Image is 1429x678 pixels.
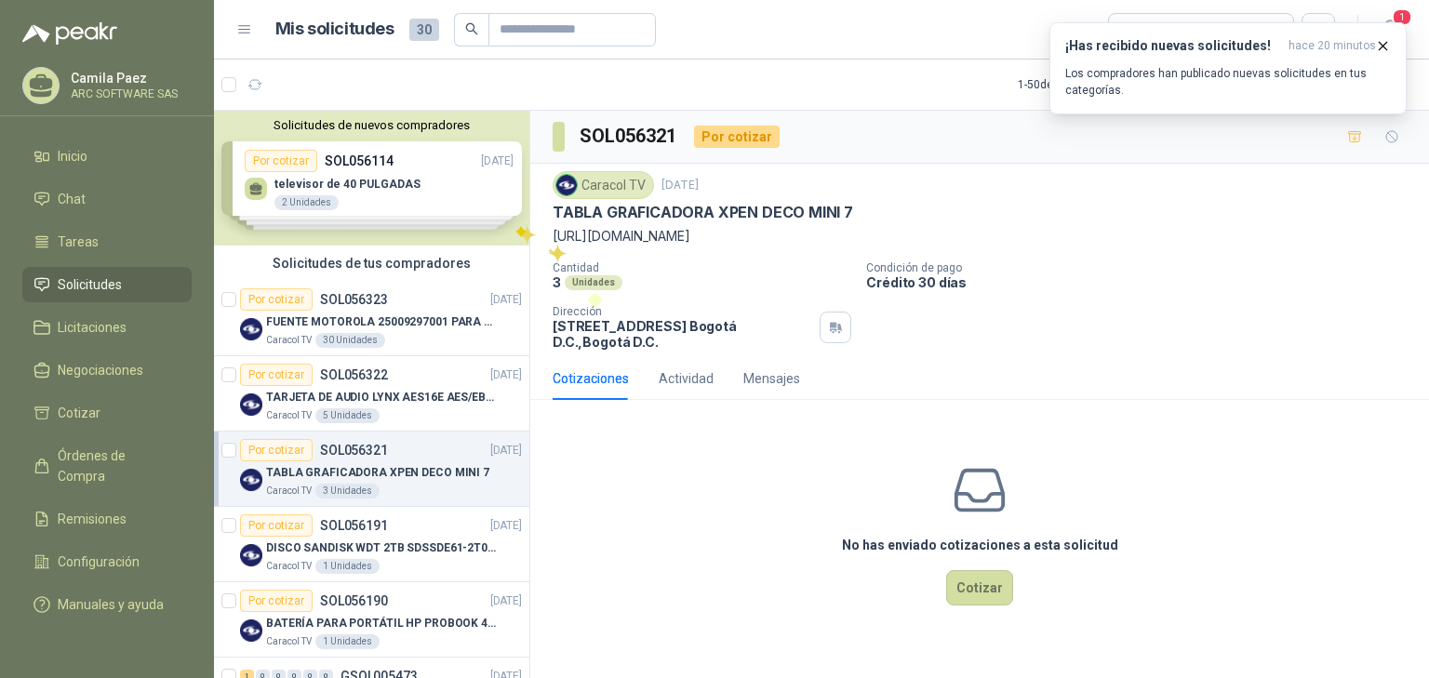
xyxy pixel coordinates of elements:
span: Cotizar [58,403,100,423]
p: [STREET_ADDRESS] Bogotá D.C. , Bogotá D.C. [553,318,812,350]
span: hace 20 minutos [1289,38,1376,54]
p: BATERÍA PARA PORTÁTIL HP PROBOOK 430 G8 [266,615,498,632]
a: Configuración [22,544,192,579]
p: SOL056321 [320,444,388,457]
p: Caracol TV [266,408,312,423]
div: Por cotizar [694,126,780,148]
span: Remisiones [58,509,127,529]
div: 5 Unidades [315,408,380,423]
p: Condición de pago [866,261,1422,274]
span: Tareas [58,232,99,252]
a: Manuales y ayuda [22,587,192,622]
div: Solicitudes de tus compradores [214,246,529,281]
span: Manuales y ayuda [58,594,164,615]
a: Remisiones [22,501,192,537]
button: Cotizar [946,570,1013,605]
div: Por cotizar [240,514,313,537]
div: Por cotizar [240,364,313,386]
span: Negociaciones [58,360,143,380]
h1: Mis solicitudes [275,16,394,43]
div: Solicitudes de nuevos compradoresPor cotizarSOL056114[DATE] televisor de 40 PULGADAS2 UnidadesPor... [214,111,529,246]
p: [DATE] [490,366,522,384]
h3: No has enviado cotizaciones a esta solicitud [842,535,1118,555]
p: SOL056191 [320,519,388,532]
p: Caracol TV [266,484,312,499]
a: Tareas [22,224,192,259]
span: 1 [1392,8,1412,26]
button: Solicitudes de nuevos compradores [221,118,522,132]
p: Dirección [553,305,812,318]
span: Órdenes de Compra [58,445,174,486]
span: Chat [58,189,86,209]
button: 1 [1373,13,1407,47]
div: 1 Unidades [315,559,380,574]
img: Company Logo [240,544,262,566]
span: Licitaciones [58,317,127,338]
div: Unidades [565,275,622,290]
p: Los compradores han publicado nuevas solicitudes en tus categorías. [1065,65,1391,99]
img: Company Logo [556,175,577,195]
span: Configuración [58,552,140,572]
a: Inicio [22,139,192,174]
p: [DATE] [490,517,522,535]
div: Cotizaciones [553,368,629,389]
a: Por cotizarSOL056321[DATE] Company LogoTABLA GRAFICADORA XPEN DECO MINI 7Caracol TV3 Unidades [214,432,529,507]
p: TARJETA DE AUDIO LYNX AES16E AES/EBU PCI [266,389,498,406]
a: Chat [22,181,192,217]
div: Por cotizar [240,288,313,311]
div: Por cotizar [240,590,313,612]
a: Negociaciones [22,352,192,388]
p: Camila Paez [71,72,187,85]
h3: ¡Has recibido nuevas solicitudes! [1065,38,1281,54]
a: Por cotizarSOL056190[DATE] Company LogoBATERÍA PARA PORTÁTIL HP PROBOOK 430 G8Caracol TV1 Unidades [214,582,529,658]
p: [URL][DOMAIN_NAME] [553,226,1407,246]
div: Todas [1120,20,1159,40]
h3: SOL056321 [580,122,679,151]
a: Cotizar [22,395,192,431]
p: [DATE] [490,592,522,610]
div: 3 Unidades [315,484,380,499]
div: 1 - 50 de 142 [1018,70,1132,100]
p: [DATE] [661,177,699,194]
p: 3 [553,274,561,290]
p: FUENTE MOTOROLA 25009297001 PARA EP450 [266,313,498,331]
img: Company Logo [240,393,262,416]
div: 30 Unidades [315,333,385,348]
p: Caracol TV [266,559,312,574]
img: Logo peakr [22,22,117,45]
img: Company Logo [240,469,262,491]
div: Actividad [659,368,714,389]
p: TABLA GRAFICADORA XPEN DECO MINI 7 [553,203,853,222]
img: Company Logo [240,619,262,642]
span: 30 [409,19,439,41]
p: SOL056190 [320,594,388,607]
a: Por cotizarSOL056191[DATE] Company LogoDISCO SANDISK WDT 2TB SDSSDE61-2T00-G25 BATERÍA PARA PORTÁ... [214,507,529,582]
p: Crédito 30 días [866,274,1422,290]
p: [DATE] [490,442,522,459]
span: search [465,22,478,35]
p: [DATE] [490,291,522,309]
a: Licitaciones [22,310,192,345]
div: Por cotizar [240,439,313,461]
a: Por cotizarSOL056323[DATE] Company LogoFUENTE MOTOROLA 25009297001 PARA EP450Caracol TV30 Unidades [214,281,529,356]
a: Por cotizarSOL056322[DATE] Company LogoTARJETA DE AUDIO LYNX AES16E AES/EBU PCICaracol TV5 Unidades [214,356,529,432]
img: Company Logo [240,318,262,340]
p: ARC SOFTWARE SAS [71,88,187,100]
button: ¡Has recibido nuevas solicitudes!hace 20 minutos Los compradores han publicado nuevas solicitudes... [1049,22,1407,114]
span: Inicio [58,146,87,166]
a: Solicitudes [22,267,192,302]
div: Mensajes [743,368,800,389]
p: DISCO SANDISK WDT 2TB SDSSDE61-2T00-G25 BATERÍA PARA PORTÁTIL HP PROBOOK 430 G8 [266,539,498,557]
p: SOL056322 [320,368,388,381]
a: Órdenes de Compra [22,438,192,494]
div: 1 Unidades [315,634,380,649]
p: Caracol TV [266,634,312,649]
p: Cantidad [553,261,851,274]
div: Caracol TV [553,171,654,199]
p: SOL056323 [320,293,388,306]
span: Solicitudes [58,274,122,295]
p: Caracol TV [266,333,312,348]
p: TABLA GRAFICADORA XPEN DECO MINI 7 [266,464,489,482]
